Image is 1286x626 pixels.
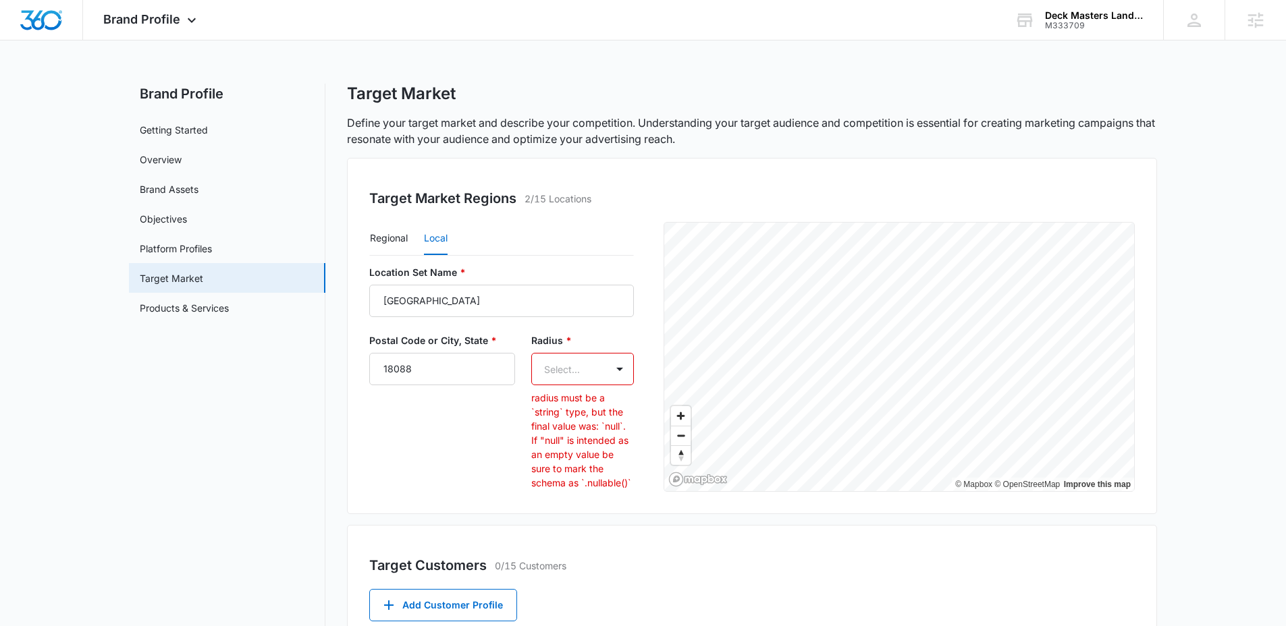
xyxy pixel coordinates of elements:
p: radius must be a `string` type, but the final value was: `null`. If "null" is intended as an empt... [531,391,634,490]
h2: Brand Profile [129,84,325,104]
div: account name [1045,10,1144,21]
a: Improve this map [1064,480,1131,489]
label: Postal Code or City, State [369,333,515,347]
button: Zoom out [671,426,691,445]
a: Brand Assets [140,182,198,196]
h3: Target Customers [369,555,487,575]
label: Radius [531,333,634,347]
label: Location Set Name [369,265,634,279]
a: Mapbox [955,480,992,489]
p: 2/15 Locations [525,192,591,206]
a: Products & Services [140,301,229,315]
div: account id [1045,21,1144,30]
span: Zoom out [671,426,691,445]
h3: Target Market Regions [369,188,516,208]
p: Define your target market and describe your competition. Understanding your target audience and c... [347,115,1157,147]
a: Getting Started [140,123,208,137]
p: 0/15 Customers [495,559,566,573]
canvas: Map [664,223,1134,491]
span: Reset bearing to north [671,446,691,465]
input: 76201 [369,353,515,385]
button: Zoom in [671,406,691,426]
a: Target Market [140,271,203,285]
h1: Target Market [347,84,456,104]
a: Mapbox homepage [668,472,728,487]
button: Regional [370,223,408,255]
button: Local [424,223,448,255]
button: Reset bearing to north [671,445,691,465]
a: OpenStreetMap [994,480,1060,489]
span: Brand Profile [103,12,180,26]
button: Add Customer Profile [369,589,517,621]
a: Platform Profiles [140,241,212,256]
a: Overview [140,152,182,167]
a: Objectives [140,212,187,226]
input: Enter Name [369,285,634,317]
